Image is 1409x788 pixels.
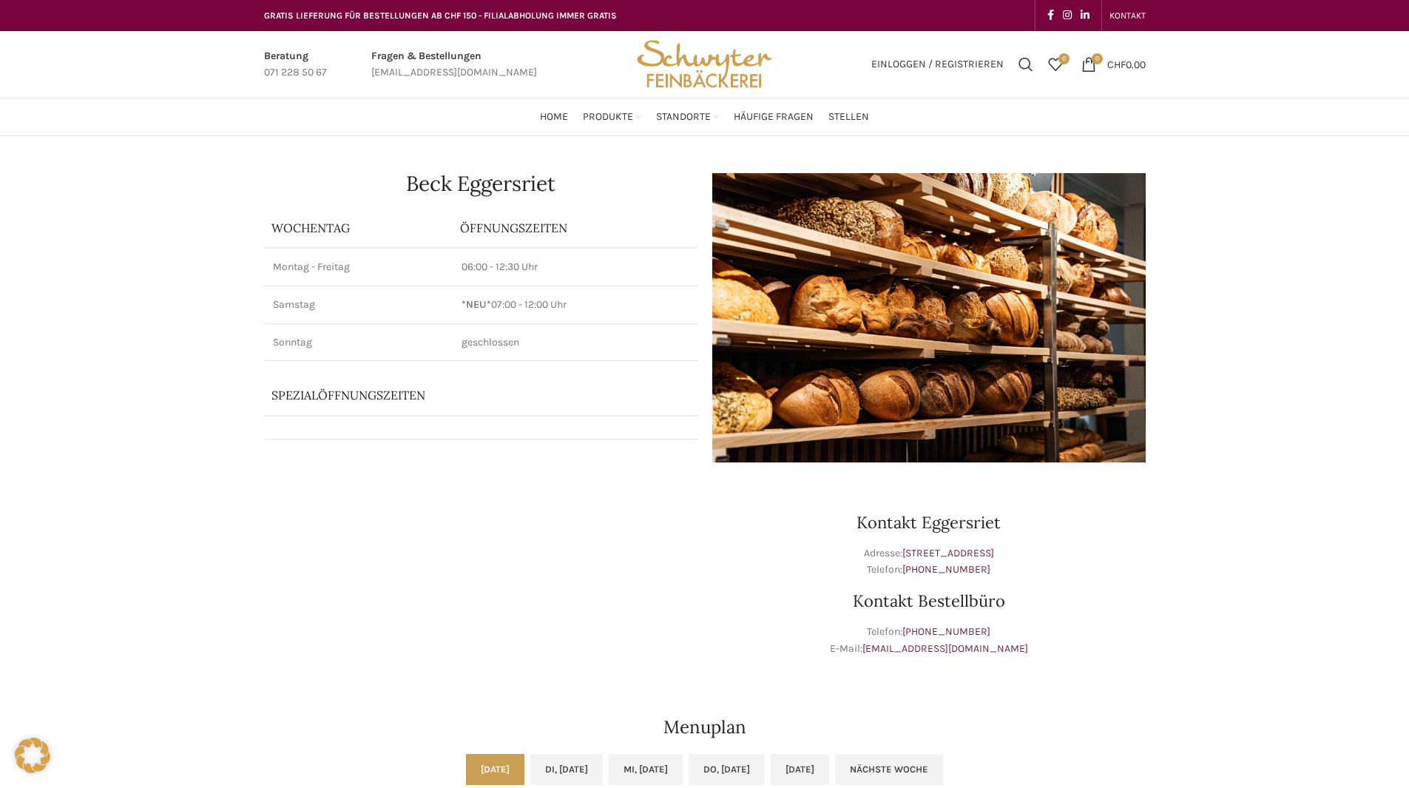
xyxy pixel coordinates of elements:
span: Einloggen / Registrieren [871,59,1004,70]
span: Häufige Fragen [734,110,814,124]
a: Standorte [656,102,719,132]
span: KONTAKT [1109,10,1146,21]
a: [PHONE_NUMBER] [902,563,990,576]
p: Adresse: Telefon: [712,545,1146,579]
span: Standorte [656,110,711,124]
p: 06:00 - 12:30 Uhr [462,260,689,275]
a: [STREET_ADDRESS] [902,547,994,559]
a: Nächste Woche [835,754,943,785]
div: Meine Wunschliste [1041,50,1070,79]
a: Do, [DATE] [689,754,765,785]
a: Einloggen / Registrieren [864,50,1011,79]
span: GRATIS LIEFERUNG FÜR BESTELLUNGEN AB CHF 150 - FILIALABHOLUNG IMMER GRATIS [264,10,617,21]
div: Secondary navigation [1102,1,1153,30]
a: Site logo [632,57,777,70]
h2: Menuplan [264,715,1146,740]
p: Montag - Freitag [273,260,444,275]
a: Suchen [1011,50,1041,79]
a: 0 CHF0.00 [1074,50,1153,79]
a: Instagram social link [1058,5,1076,26]
a: Stellen [828,102,869,132]
p: 07:00 - 12:00 Uhr [462,297,689,312]
span: Produkte [583,110,633,124]
div: Main navigation [257,102,1153,132]
a: Infobox link [264,48,327,81]
span: 0 [1058,53,1070,64]
span: CHF [1107,58,1126,70]
a: Facebook social link [1043,5,1058,26]
img: Bäckerei Schwyter [632,31,777,98]
a: [DATE] [771,754,829,785]
h3: Kontakt Bestellbüro [712,593,1146,609]
a: 0 [1041,50,1070,79]
span: 0 [1092,53,1103,64]
p: geschlossen [462,335,689,350]
a: Di, [DATE] [530,754,603,785]
a: [DATE] [466,754,524,785]
p: Sonntag [273,335,444,350]
p: Wochentag [271,220,445,236]
a: Linkedin social link [1076,5,1094,26]
a: KONTAKT [1109,1,1146,30]
a: [PHONE_NUMBER] [902,625,990,638]
p: Samstag [273,297,444,312]
p: Telefon: E-Mail: [712,624,1146,657]
span: Home [540,110,568,124]
a: Häufige Fragen [734,102,814,132]
h3: Kontakt Eggersriet [712,514,1146,531]
h1: Beck Eggersriet [264,173,697,194]
span: Stellen [828,110,869,124]
bdi: 0.00 [1107,58,1146,70]
p: ÖFFNUNGSZEITEN [460,220,690,236]
a: Home [540,102,568,132]
iframe: schwyter eggersriet [264,477,697,699]
a: Mi, [DATE] [609,754,683,785]
a: [EMAIL_ADDRESS][DOMAIN_NAME] [862,642,1028,655]
p: Spezialöffnungszeiten [271,387,649,403]
a: Infobox link [371,48,537,81]
a: Produkte [583,102,641,132]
